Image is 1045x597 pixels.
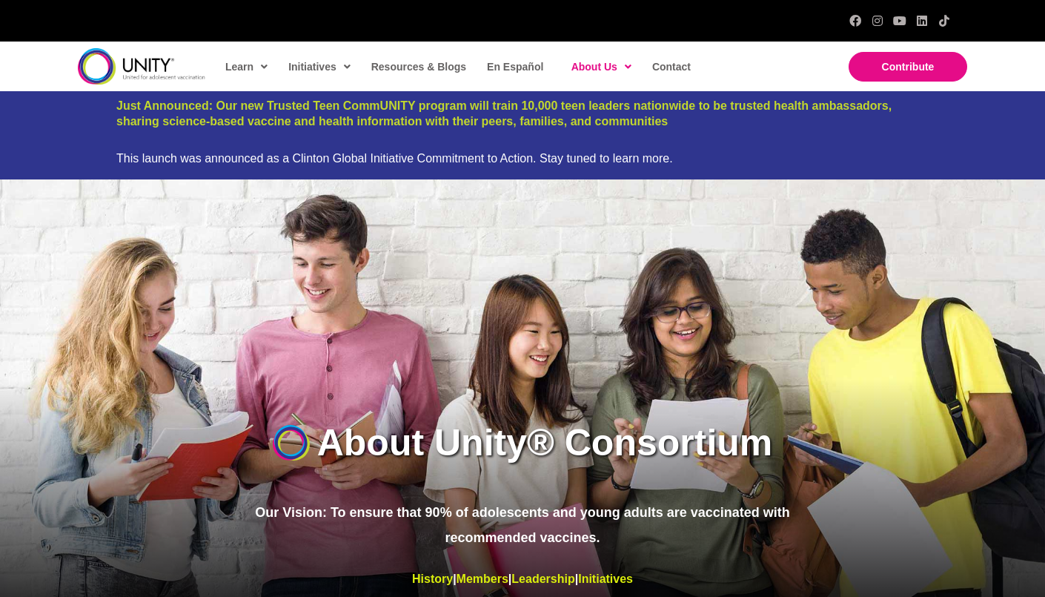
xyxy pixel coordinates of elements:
[872,15,883,27] a: Instagram
[225,56,268,78] span: Learn
[288,56,351,78] span: Initiatives
[578,573,633,585] a: Initiatives
[480,50,549,84] a: En Español
[116,151,929,165] div: This launch was announced as a Clinton Global Initiative Commitment to Action. Stay tuned to lear...
[511,573,574,585] a: Leadership
[371,61,466,73] span: Resources & Blogs
[849,52,967,82] a: Contribute
[652,61,691,73] span: Contact
[243,501,802,550] p: Our Vision: To ensure that 90% of adolescents and young adults are vaccinated with recommended va...
[317,417,773,469] h1: About Unity® Consortium
[364,50,472,84] a: Resources & Blogs
[243,568,802,590] p: | | |
[882,61,935,73] span: Contribute
[894,15,906,27] a: YouTube
[457,573,508,585] a: Members
[571,56,631,78] span: About Us
[78,48,205,85] img: unity-logo-dark
[273,425,310,461] img: UnityIcon-new
[116,99,892,128] a: Just Announced: Our new Trusted Teen CommUNITY program will train 10,000 teen leaders nationwide ...
[938,15,950,27] a: TikTok
[487,61,543,73] span: En Español
[412,573,453,585] a: History
[916,15,928,27] a: LinkedIn
[849,15,861,27] a: Facebook
[564,50,637,84] a: About Us
[645,50,697,84] a: Contact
